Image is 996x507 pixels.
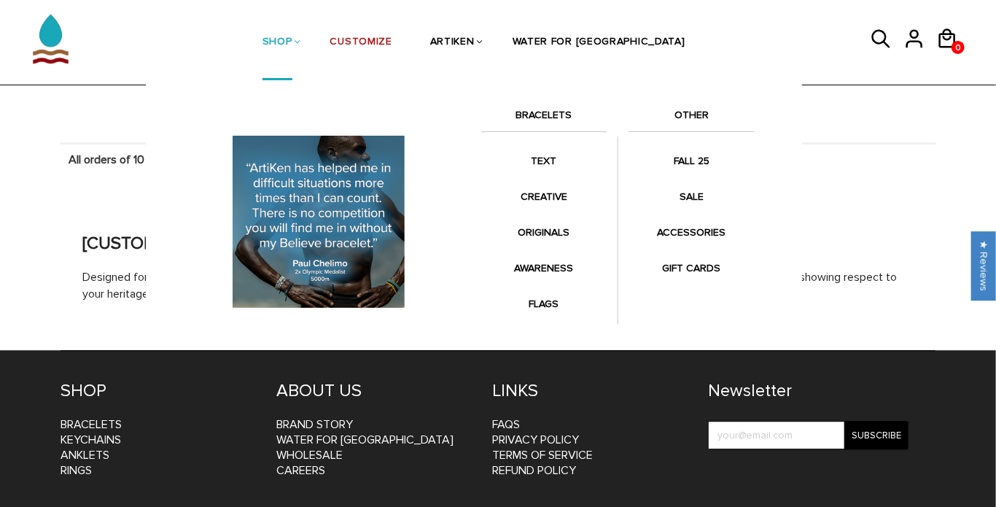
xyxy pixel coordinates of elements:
a: ACCESSORIES [629,218,755,247]
h4: Newsletter [708,380,909,403]
p: will automatically receive at checkout. [69,152,927,169]
h4: SHOP [61,380,254,403]
a: GIFT CARDS [629,254,755,282]
a: CREATIVE [481,182,607,211]
a: SHOP [262,5,292,80]
a: Terms of Service [492,448,593,463]
a: 0 [952,41,965,54]
input: your@email.com [708,421,909,449]
a: SALE [629,182,755,211]
a: CAREERS [276,463,325,478]
a: FAQs [492,417,520,432]
a: BRACELETS [481,107,607,131]
a: Keychains [61,433,121,447]
a: AWARENESS [481,254,607,282]
a: FLAGS [481,290,607,318]
div: Click to open Judge.me floating reviews tab [971,231,996,301]
a: ARTIKEN [430,5,475,80]
span: 0 [952,39,965,57]
a: OTHER [629,107,755,131]
a: Privacy Policy [492,433,579,447]
h4: ABOUT US [276,380,470,403]
strong: [CUSTOMIZE] [82,233,187,254]
a: Bracelets [61,417,122,432]
a: TEXT [481,147,607,175]
a: FALL 25 [629,147,755,175]
a: Rings [61,463,92,478]
a: WATER FOR [GEOGRAPHIC_DATA] [513,5,685,80]
a: Refund Policy [492,463,576,478]
a: ORIGINALS [481,218,607,247]
a: CUSTOMIZE [330,5,392,80]
a: Anklets [61,448,109,463]
a: WATER FOR [GEOGRAPHIC_DATA] [276,433,454,447]
a: WHOLESALE [276,448,343,463]
a: BRAND STORY [276,417,353,432]
h4: LINKS [492,380,686,403]
input: Subscribe [844,421,909,449]
p: Designed for the sole reason that you could create a specific piece of art tailored to your life.... [82,269,914,303]
strong: All orders of 10 or more units [69,152,214,167]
